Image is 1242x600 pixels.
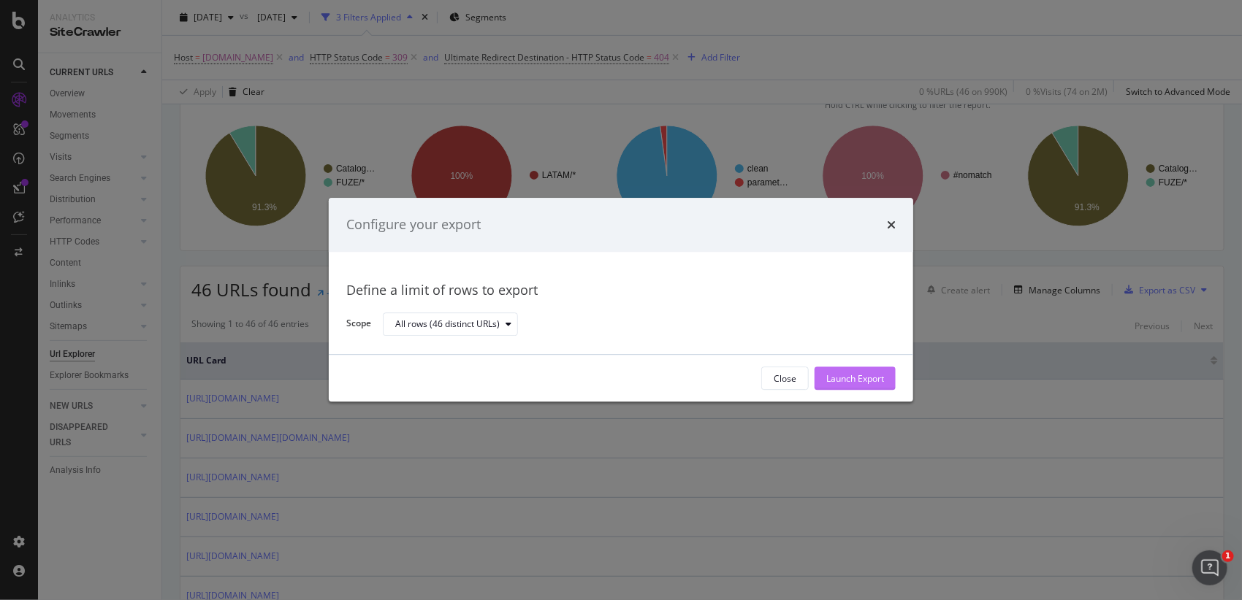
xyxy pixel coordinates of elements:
div: modal [329,198,913,401]
div: times [887,215,896,234]
div: Configure your export [346,215,481,234]
iframe: Intercom live chat [1192,550,1227,585]
div: All rows (46 distinct URLs) [395,320,500,328]
span: 1 [1222,550,1234,562]
label: Scope [346,318,371,334]
div: Launch Export [826,372,884,385]
div: Close [774,372,796,385]
div: Define a limit of rows to export [346,281,896,300]
button: All rows (46 distinct URLs) [383,312,518,336]
button: Close [761,367,809,391]
button: Launch Export [815,367,896,391]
